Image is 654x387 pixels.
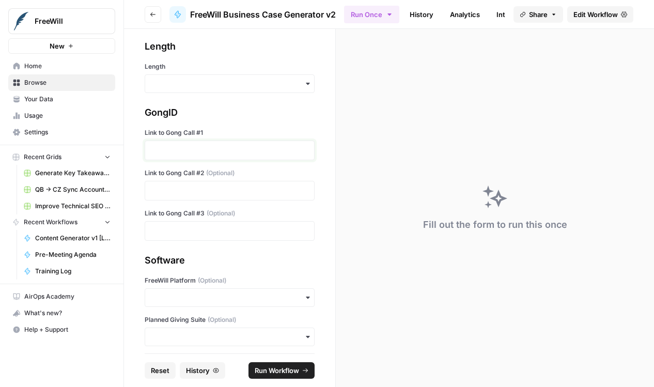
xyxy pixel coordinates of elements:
label: Link to Gong Call #3 [145,209,315,218]
a: AirOps Academy [8,288,115,305]
span: History [186,365,210,376]
a: Usage [8,107,115,124]
span: Recent Workflows [24,218,77,227]
button: Workspace: FreeWill [8,8,115,34]
button: Share [513,6,563,23]
button: Recent Grids [8,149,115,165]
span: QB -> CZ Sync Account Matching [35,185,111,194]
span: Training Log [35,267,111,276]
button: What's new? [8,305,115,321]
button: Run Once [344,6,399,23]
a: Edit Workflow [567,6,633,23]
a: Analytics [444,6,486,23]
a: FreeWill Business Case Generator v2 [169,6,336,23]
div: What's new? [9,305,115,321]
span: Content Generator v1 [LIVE] [35,234,111,243]
a: Your Data [8,91,115,107]
a: Browse [8,74,115,91]
span: FreeWill [35,16,97,26]
a: Integrate [490,6,533,23]
button: New [8,38,115,54]
span: Pre-Meeting Agenda [35,250,111,259]
label: Link to Gong Call #1 [145,128,315,137]
a: Improve Technical SEO for Page [19,198,115,214]
button: Recent Workflows [8,214,115,230]
span: Run Workflow [255,365,299,376]
div: Software [145,253,315,268]
span: FreeWill Business Case Generator v2 [190,8,336,21]
span: Usage [24,111,111,120]
span: New [50,41,65,51]
a: QB -> CZ Sync Account Matching [19,181,115,198]
label: Planned Giving Suite [145,315,315,324]
a: Content Generator v1 [LIVE] [19,230,115,246]
span: Browse [24,78,111,87]
label: FreeWill Platform [145,276,315,285]
a: Generate Key Takeaways from Webinar Transcripts [19,165,115,181]
span: (Optional) [198,276,226,285]
a: History [403,6,440,23]
span: Help + Support [24,325,111,334]
button: History [180,362,225,379]
span: (Optional) [208,315,236,324]
span: (Optional) [206,168,235,178]
div: Fill out the form to run this once [423,218,567,232]
span: Settings [24,128,111,137]
span: Edit Workflow [573,9,618,20]
span: Your Data [24,95,111,104]
span: Recent Grids [24,152,61,162]
label: Link to Gong Call #2 [145,168,315,178]
a: Training Log [19,263,115,280]
span: Share [529,9,548,20]
div: GongID [145,105,315,120]
a: Settings [8,124,115,141]
span: (Optional) [207,209,235,218]
button: Help + Support [8,321,115,338]
span: AirOps Academy [24,292,111,301]
label: Length [145,62,315,71]
span: Generate Key Takeaways from Webinar Transcripts [35,168,111,178]
span: Improve Technical SEO for Page [35,202,111,211]
div: Length [145,39,315,54]
button: Reset [145,362,176,379]
span: Home [24,61,111,71]
a: Home [8,58,115,74]
a: Pre-Meeting Agenda [19,246,115,263]
img: FreeWill Logo [12,12,30,30]
button: Run Workflow [248,362,315,379]
span: Reset [151,365,169,376]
